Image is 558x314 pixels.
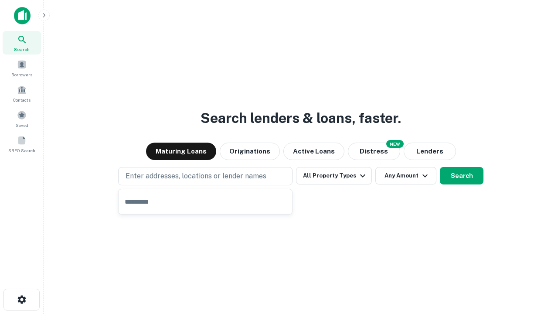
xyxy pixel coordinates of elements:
button: Search distressed loans with lien and other non-mortgage details. [348,143,400,160]
span: Saved [16,122,28,129]
a: SREO Search [3,132,41,156]
span: Contacts [13,96,31,103]
span: Borrowers [11,71,32,78]
a: Saved [3,107,41,130]
button: Enter addresses, locations or lender names [118,167,293,185]
iframe: Chat Widget [514,244,558,286]
span: Search [14,46,30,53]
span: SREO Search [8,147,35,154]
button: Search [440,167,483,184]
a: Search [3,31,41,55]
a: Borrowers [3,56,41,80]
button: All Property Types [296,167,372,184]
button: Maturing Loans [146,143,216,160]
button: Any Amount [375,167,436,184]
button: Active Loans [283,143,344,160]
button: Originations [220,143,280,160]
h3: Search lenders & loans, faster. [201,108,401,129]
img: capitalize-icon.png [14,7,31,24]
button: Lenders [404,143,456,160]
a: Contacts [3,82,41,105]
div: NEW [386,140,404,148]
p: Enter addresses, locations or lender names [126,171,266,181]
